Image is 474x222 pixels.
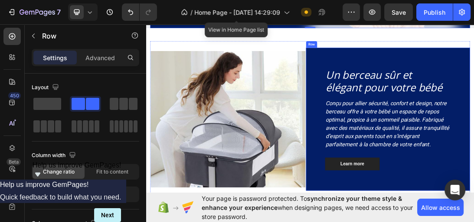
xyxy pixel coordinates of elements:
[445,180,465,200] div: Open Intercom Messenger
[202,195,402,211] span: synchronize your theme style & enhance your experience
[43,53,67,62] p: Settings
[146,19,474,198] iframe: Design area
[42,31,116,41] p: Row
[416,3,453,21] button: Publish
[33,161,121,180] button: Show survey - Help us improve GemPages!
[285,77,470,120] i: Un berceau sûr et élégant pour votre bébé
[424,8,445,17] div: Publish
[384,3,413,21] button: Save
[7,158,21,165] div: Beta
[3,3,65,21] button: 7
[33,161,121,169] span: Help us improve GemPages!
[122,3,157,21] div: Undo/Redo
[255,37,270,45] div: Row
[32,150,78,161] div: Column width
[32,82,61,93] div: Layout
[8,92,21,99] div: 450
[417,199,464,216] button: Allow access
[85,53,115,62] p: Advanced
[57,7,61,17] p: 7
[421,203,460,212] span: Allow access
[202,194,417,221] span: Your page is password protected. To when designing pages, we need access to your store password.
[194,8,280,17] span: Home Page - [DATE] 14:29:09
[392,9,406,16] span: Save
[190,8,193,17] span: /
